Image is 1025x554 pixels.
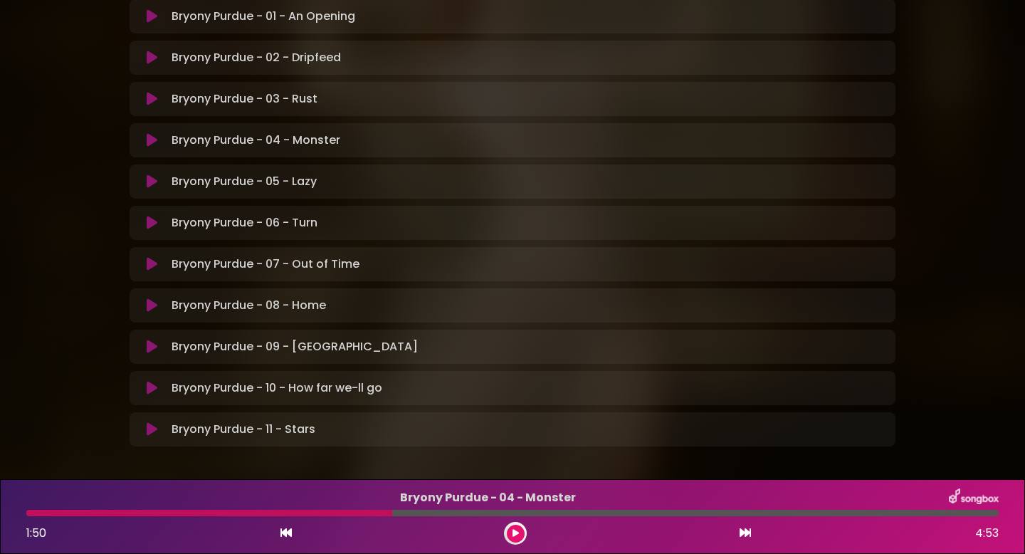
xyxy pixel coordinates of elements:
[26,489,949,506] p: Bryony Purdue - 04 - Monster
[172,380,887,397] p: Bryony Purdue - 10 - How far we-ll go
[172,173,887,190] p: Bryony Purdue - 05 - Lazy
[172,8,887,25] p: Bryony Purdue - 01 - An Opening
[172,90,887,108] p: Bryony Purdue - 03 - Rust
[949,488,999,507] img: songbox-logo-white.png
[172,132,887,149] p: Bryony Purdue - 04 - Monster
[172,421,887,438] p: Bryony Purdue - 11 - Stars
[172,338,887,355] p: Bryony Purdue - 09 - [GEOGRAPHIC_DATA]
[172,256,887,273] p: Bryony Purdue - 07 - Out of Time
[172,49,887,66] p: Bryony Purdue - 02 - Dripfeed
[172,214,887,231] p: Bryony Purdue - 06 - Turn
[172,297,887,314] p: Bryony Purdue - 08 - Home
